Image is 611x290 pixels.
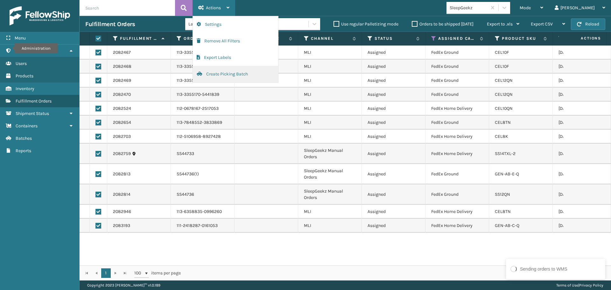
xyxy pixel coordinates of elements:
td: Assigned [362,219,425,233]
span: Containers [16,123,38,129]
td: SleepGeekz Manual Orders [298,144,362,164]
td: SleepGeekz Manual Orders [298,184,362,205]
td: FedEx Ground [425,60,489,74]
span: items per page [134,268,181,278]
span: Actions [561,33,605,44]
label: Assigned Carrier Service [438,36,477,41]
td: FedEx Ground [425,184,489,205]
div: SleepGeekz [450,4,488,11]
div: Last 90 Days [188,21,238,27]
a: SS14TXL-2 [495,151,516,156]
span: Export to .xls [487,21,513,27]
td: MLI [298,74,362,88]
td: Assigned [362,205,425,219]
td: FedEx Home Delivery [425,130,489,144]
label: Use regular Palletizing mode [334,21,398,27]
span: Products [16,73,33,79]
div: 1 - 12 of 12 items [190,270,604,276]
a: 2082703 [113,133,131,140]
span: Users [16,61,27,66]
td: Assigned [362,88,425,102]
span: Inventory [16,86,34,91]
td: SS44736(1) [171,164,235,184]
a: 2083193 [113,223,130,229]
td: SS44736 [171,184,235,205]
a: CEL10QN [495,106,513,111]
td: Assigned [362,116,425,130]
button: Remove All Filters [193,33,278,49]
label: Order Number [184,36,222,41]
a: 1 [101,268,111,278]
td: 113-3355170-5441839 [171,60,235,74]
label: Channel [311,36,349,41]
td: FedEx Ground [425,116,489,130]
a: 2082469 [113,77,131,84]
a: CEL8TN [495,209,511,214]
td: 111-2418287-0161053 [171,219,235,233]
button: Export Labels [193,49,278,66]
td: 112-0678167-2517053 [171,102,235,116]
td: 113-7848552-3833869 [171,116,235,130]
a: 2082470 [113,91,131,98]
label: Fulfillment Order Id [120,36,158,41]
td: MLI [298,116,362,130]
span: Export CSV [531,21,553,27]
span: Reports [16,148,31,153]
td: MLI [298,102,362,116]
a: 2082467 [113,49,131,56]
label: Orders to be shipped [DATE] [412,21,474,27]
td: Assigned [362,184,425,205]
td: MLI [298,219,362,233]
a: CEL8TN [495,120,511,125]
td: FedEx Home Delivery [425,102,489,116]
td: FedEx Ground [425,74,489,88]
a: CEL8K [495,134,508,139]
td: SleepGeekz Manual Orders [298,164,362,184]
td: 113-6358835-0996260 [171,205,235,219]
td: SS44733 [171,144,235,164]
a: 2082814 [113,191,130,198]
div: Sending orders to WMS [520,266,567,272]
td: Assigned [362,74,425,88]
a: CEL10F [495,50,509,55]
span: Shipment Status [16,111,49,116]
span: Fulfillment Orders [16,98,52,104]
a: GEN-AB-C-Q [495,223,519,228]
td: Assigned [362,102,425,116]
a: CEL12QN [495,92,513,97]
td: 113-3355170-5441839 [171,74,235,88]
td: FedEx Home Delivery [425,144,489,164]
a: 2082813 [113,171,130,177]
span: Actions [206,5,221,11]
td: 113-3355170-5441839 [171,88,235,102]
td: MLI [298,88,362,102]
a: 2082468 [113,63,131,70]
span: Menu [15,35,26,41]
td: 112-5106958-8927428 [171,130,235,144]
td: FedEx Home Delivery [425,205,489,219]
button: Settings [193,16,278,33]
h3: Fulfillment Orders [85,20,135,28]
a: 2082524 [113,105,131,112]
a: 2082759 [113,151,131,157]
label: Status [375,36,413,41]
td: Assigned [362,144,425,164]
a: SS12QN [495,192,510,197]
td: 113-3355170-5441839 [171,46,235,60]
td: FedEx Home Delivery [425,219,489,233]
td: FedEx Ground [425,88,489,102]
a: 2082654 [113,119,131,126]
label: Product SKU [502,36,540,41]
a: GEN-AB-E-Q [495,171,519,177]
td: FedEx Ground [425,46,489,60]
button: Create Picking Batch [193,66,278,82]
span: 100 [134,270,144,276]
td: Assigned [362,60,425,74]
td: Assigned [362,164,425,184]
td: FedEx Ground [425,164,489,184]
td: MLI [298,205,362,219]
a: CEL10F [495,64,509,69]
td: Assigned [362,46,425,60]
a: CEL12QN [495,78,513,83]
td: MLI [298,130,362,144]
